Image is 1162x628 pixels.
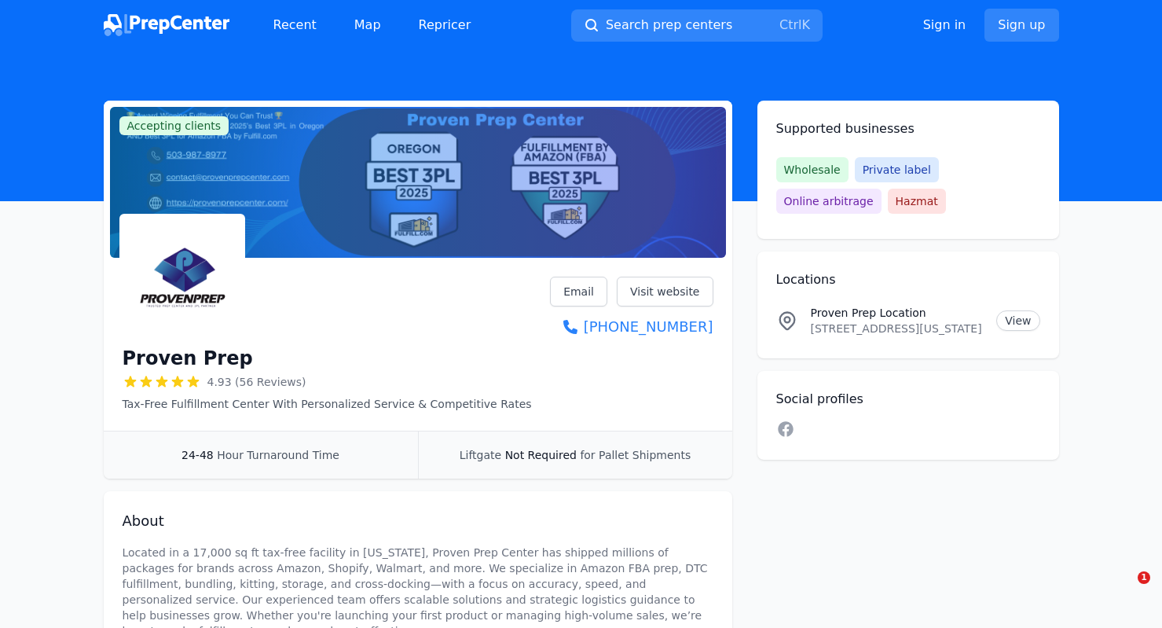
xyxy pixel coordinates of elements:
span: Accepting clients [119,116,229,135]
span: 24-48 [181,449,214,461]
span: Wholesale [776,157,849,182]
p: Proven Prep Location [811,305,984,321]
span: 4.93 (56 Reviews) [207,374,306,390]
span: Online arbitrage [776,189,882,214]
a: Email [550,277,607,307]
p: Tax-Free Fulfillment Center With Personalized Service & Competitive Rates [123,396,532,412]
a: View [996,310,1039,331]
span: Hour Turnaround Time [217,449,339,461]
a: Recent [261,9,329,41]
button: Search prep centersCtrlK [571,9,823,42]
h2: Supported businesses [776,119,1040,138]
a: Sign in [923,16,966,35]
h2: About [123,510,713,532]
img: PrepCenter [104,14,229,36]
a: [PHONE_NUMBER] [550,316,713,338]
kbd: Ctrl [779,17,801,32]
kbd: K [801,17,810,32]
span: Hazmat [888,189,946,214]
iframe: Intercom live chat [1105,571,1143,609]
a: Sign up [984,9,1058,42]
h2: Locations [776,270,1040,289]
span: Not Required [505,449,577,461]
span: Liftgate [460,449,501,461]
span: for Pallet Shipments [580,449,691,461]
p: [STREET_ADDRESS][US_STATE] [811,321,984,336]
a: Map [342,9,394,41]
h2: Social profiles [776,390,1040,409]
h1: Proven Prep [123,346,253,371]
a: Repricer [406,9,484,41]
span: Private label [855,157,939,182]
span: Search prep centers [606,16,732,35]
span: 1 [1138,571,1150,584]
img: Proven Prep [123,217,242,336]
a: Visit website [617,277,713,307]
